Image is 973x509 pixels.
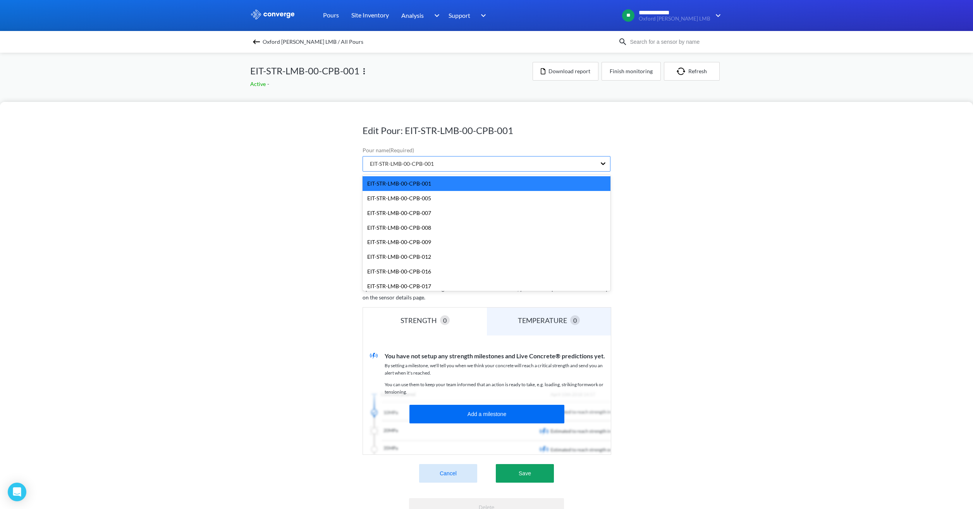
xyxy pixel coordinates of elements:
[618,37,627,46] img: icon-search.svg
[8,483,26,501] div: Open Intercom Messenger
[263,36,363,47] span: Oxford [PERSON_NAME] LMB / All Pours
[409,405,564,423] button: Add a milestone
[363,235,610,249] div: EIT-STR-LMB-00-CPB-009
[363,279,610,294] div: EIT-STR-LMB-00-CPB-017
[363,176,610,191] div: EIT-STR-LMB-00-CPB-001
[252,37,261,46] img: backspace.svg
[363,191,610,206] div: EIT-STR-LMB-00-CPB-005
[401,315,440,326] div: STRENGTH
[496,464,554,483] button: Save
[639,16,710,22] span: Oxford [PERSON_NAME] LMB
[476,11,488,20] img: downArrow.svg
[363,249,610,264] div: EIT-STR-LMB-00-CPB-012
[385,362,611,377] p: By setting a milestone, we'll tell you when we think your concrete will reach a critical strength...
[443,315,447,325] span: 0
[250,9,295,19] img: logo_ewhite.svg
[429,11,442,20] img: downArrow.svg
[363,124,610,137] h1: Edit Pour: EIT-STR-LMB-00-CPB-001
[363,220,610,235] div: EIT-STR-LMB-00-CPB-008
[627,38,721,46] input: Search for a sensor by name
[385,352,605,359] span: You have not setup any strength milestones and Live Concrete® predictions yet.
[363,206,610,220] div: EIT-STR-LMB-00-CPB-007
[573,315,577,325] span: 0
[363,146,610,155] label: Pour name (Required)
[401,10,424,20] span: Analysis
[363,264,610,279] div: EIT-STR-LMB-00-CPB-016
[419,464,477,483] button: Cancel
[518,315,570,326] div: TEMPERATURE
[710,11,723,20] img: downArrow.svg
[364,160,434,168] div: EIT-STR-LMB-00-CPB-001
[449,10,470,20] span: Support
[385,381,611,396] p: You can use them to keep your team informed that an action is ready to take, e.g. loading, striki...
